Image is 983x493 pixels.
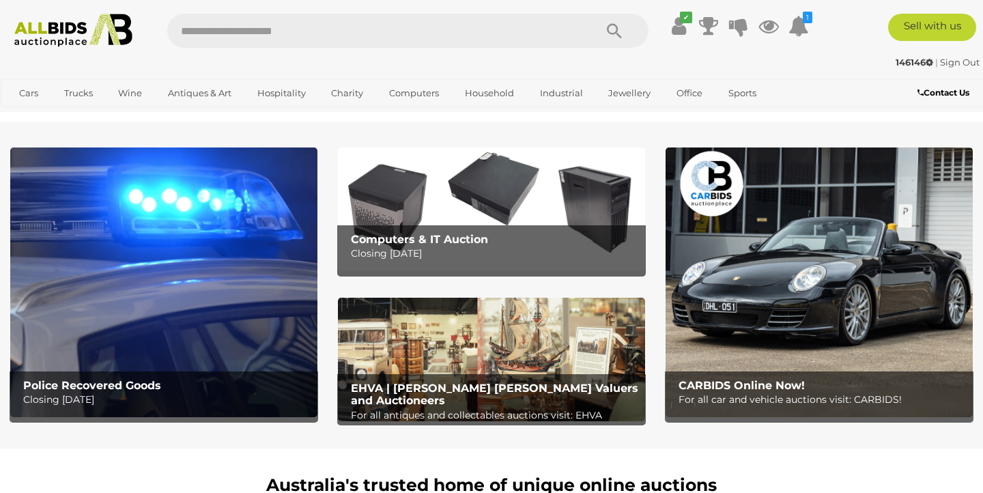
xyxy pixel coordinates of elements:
p: Closing [DATE] [351,245,638,262]
img: EHVA | Evans Hastings Valuers and Auctioneers [338,298,645,421]
a: EHVA | Evans Hastings Valuers and Auctioneers EHVA | [PERSON_NAME] [PERSON_NAME] Valuers and Auct... [338,298,645,421]
p: For all antiques and collectables auctions visit: EHVA [351,407,638,424]
a: CARBIDS Online Now! CARBIDS Online Now! For all car and vehicle auctions visit: CARBIDS! [666,147,973,417]
a: Hospitality [248,82,315,104]
a: Charity [322,82,372,104]
img: Police Recovered Goods [10,147,317,417]
a: Contact Us [917,85,973,100]
a: Antiques & Art [159,82,240,104]
img: Allbids.com.au [8,14,140,47]
a: Household [456,82,523,104]
b: Police Recovered Goods [23,379,161,392]
a: Industrial [531,82,592,104]
a: Jewellery [599,82,659,104]
img: CARBIDS Online Now! [666,147,973,417]
i: ✔ [680,12,692,23]
a: Police Recovered Goods Police Recovered Goods Closing [DATE] [10,147,317,417]
b: Contact Us [917,87,969,98]
a: Computers & IT Auction Computers & IT Auction Closing [DATE] [338,147,645,270]
a: 1 [788,14,809,38]
a: Trucks [55,82,102,104]
a: Office [668,82,711,104]
button: Search [580,14,649,48]
b: Computers & IT Auction [351,233,488,246]
a: [GEOGRAPHIC_DATA] [10,104,125,127]
a: Sign Out [940,57,980,68]
a: Sports [720,82,765,104]
strong: 146146 [896,57,933,68]
img: Computers & IT Auction [338,147,645,270]
a: ✔ [668,14,689,38]
i: 1 [803,12,812,23]
a: Cars [10,82,47,104]
p: Closing [DATE] [23,391,311,408]
a: Wine [109,82,151,104]
b: CARBIDS Online Now! [679,379,805,392]
a: 146146 [896,57,935,68]
a: Computers [380,82,448,104]
span: | [935,57,938,68]
b: EHVA | [PERSON_NAME] [PERSON_NAME] Valuers and Auctioneers [351,382,638,407]
a: Sell with us [888,14,976,41]
p: For all car and vehicle auctions visit: CARBIDS! [679,391,966,408]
